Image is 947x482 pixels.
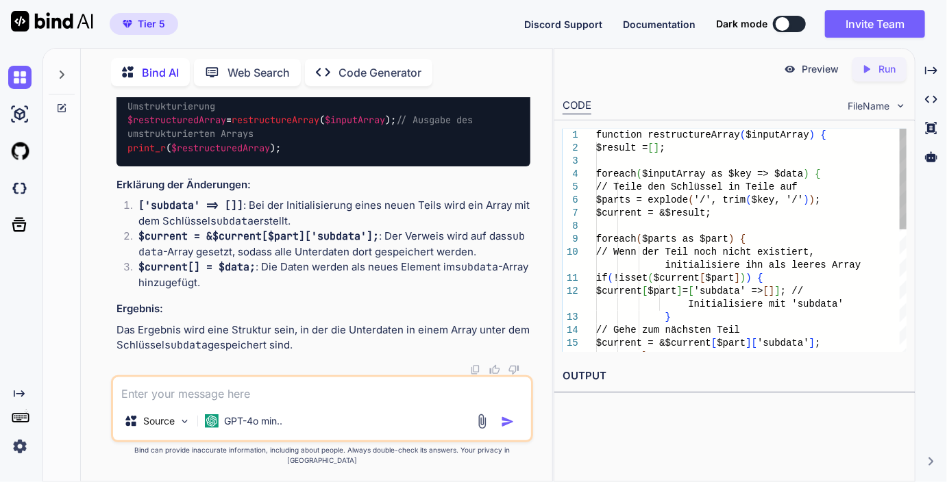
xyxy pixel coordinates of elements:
span: ( [637,168,642,179]
span: function restructureArray [596,129,740,140]
span: ; [660,142,665,153]
div: CODE [563,98,591,114]
span: $inputArray [325,114,385,126]
span: $parts = explode [596,194,688,205]
p: Preview [802,62,839,76]
div: 15 [563,337,578,350]
img: like [489,364,500,375]
span: ] [769,286,774,296]
code: $current[] = $data; [138,260,256,274]
button: Discord Support [524,17,602,31]
div: 7 [563,207,578,220]
p: Bind can provide inaccurate information, including about people. Always double-check its answers.... [111,445,533,466]
li: : Der Verweis wird auf das -Array gesetzt, sodass alle Unterdaten dort gespeichert werden. [127,229,530,259]
code: subdata [164,338,208,352]
img: copy [470,364,481,375]
button: Documentation [623,17,696,31]
span: [ [752,338,757,348]
code: $current = &$current[$part]['subdata']; [138,229,379,243]
span: "url/suburl" [133,86,199,99]
img: dislike [508,364,519,375]
span: ) [804,194,809,205]
span: !isset [613,272,648,283]
div: 13 [563,311,578,324]
span: $restructuredArray [171,142,270,154]
span: $parts as $part [642,233,728,244]
img: Pick Models [179,416,190,427]
span: $restructuredArray [127,114,226,126]
span: $current [596,286,642,296]
div: 6 [563,194,578,207]
span: "url/" [254,86,286,99]
h3: Ergebnis: [116,301,530,317]
span: ( [740,129,746,140]
span: ( [746,194,752,205]
span: [ [763,286,769,296]
button: premiumTier 5 [110,13,178,35]
span: ; // [780,286,804,296]
span: $current [654,272,700,283]
span: $part [648,286,677,296]
span: ; [815,338,821,348]
img: preview [784,63,796,75]
span: ] [677,286,682,296]
p: Das Ergebnis wird eine Struktur sein, in der die Unterdaten in einem Array unter dem Schlüssel ge... [116,322,530,353]
code: ['subdata' => []] [138,199,243,212]
span: Initialisiere mit 'subdata' [689,299,844,309]
span: print_r [127,142,166,154]
span: 'subdata' [758,338,810,348]
span: Discord Support [524,18,602,30]
code: subdata [455,260,498,274]
div: 8 [563,220,578,233]
span: initialisiere ihn als leeres Array [665,259,861,270]
img: chat [8,66,32,89]
div: 1 [563,129,578,142]
span: ( [637,233,642,244]
span: restructureArray [232,114,319,126]
li: : Die Daten werden als neues Element im -Array hinzugefügt. [127,259,530,290]
div: 5 [563,181,578,194]
span: [ [689,286,694,296]
img: icon [501,415,515,429]
span: ( [608,272,613,283]
div: 14 [563,324,578,337]
span: "data1" [210,86,248,99]
span: { [821,129,826,140]
code: subdata [138,229,525,259]
div: 2 [563,142,578,155]
span: = [682,286,688,296]
img: githubLight [8,140,32,163]
img: chevron down [895,100,907,112]
div: 9 [563,233,578,246]
span: [ [700,272,706,283]
p: Bind AI [142,64,179,81]
span: $inputArray [746,129,809,140]
div: 4 [563,168,578,181]
span: "url/suburl2/" [341,86,418,99]
span: ) [809,194,815,205]
span: ) [809,129,815,140]
span: $key, '/' [752,194,804,205]
span: ) [728,233,734,244]
span: 'subdata' => [694,286,763,296]
p: Web Search [227,64,290,81]
span: [ [642,286,648,296]
p: GPT-4o min.. [224,414,282,428]
span: '/', trim [694,194,746,205]
img: ai-studio [8,103,32,126]
div: 16 [563,350,578,363]
span: foreach [596,168,637,179]
span: ) [804,168,809,179]
img: settings [8,435,32,458]
span: [ [711,338,717,348]
span: // Teile den Schlüssel in Teile auf [596,181,798,192]
span: ] [775,286,780,296]
span: [ [648,142,654,153]
p: Run [878,62,896,76]
span: ] [654,142,659,153]
span: ) [746,272,752,283]
span: $part [717,338,746,348]
h2: OUTPUT [554,360,915,392]
img: attachment [474,414,490,429]
div: 12 [563,285,578,298]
